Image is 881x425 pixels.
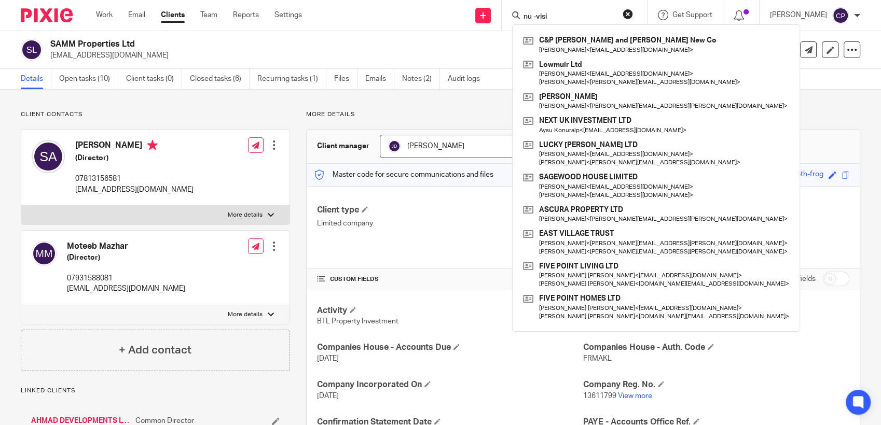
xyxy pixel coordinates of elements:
a: Email [128,10,145,20]
span: [DATE] [317,392,339,400]
h4: Company Reg. No. [583,379,849,390]
h4: Client type [317,205,583,216]
p: 07813156581 [75,174,194,184]
h5: (Director) [67,252,185,263]
p: More details [228,211,263,219]
img: svg%3E [832,7,849,24]
input: Search [522,12,616,22]
h4: + Add contact [119,342,191,358]
i: Primary [147,140,158,150]
a: Clients [161,10,185,20]
img: svg%3E [21,39,43,61]
p: Client contacts [21,110,290,119]
a: Closed tasks (6) [190,69,250,89]
button: Clear [623,9,633,19]
p: [PERSON_NAME] [770,10,827,20]
p: Linked clients [21,387,290,395]
a: Work [96,10,113,20]
p: [EMAIL_ADDRESS][DOMAIN_NAME] [75,185,194,195]
span: [PERSON_NAME] [407,143,464,150]
h4: Companies House - Auth. Code [583,342,849,353]
p: Limited company [317,218,583,229]
span: [DATE] [317,355,339,362]
span: FRMAKL [583,355,612,362]
a: Emails [365,69,394,89]
p: Master code for secure communications and files [314,169,493,180]
a: Reports [233,10,259,20]
span: BTL Property Investment [317,318,398,325]
p: More details [306,110,860,119]
p: 07931588081 [67,273,185,284]
h5: (Director) [75,153,194,163]
a: Notes (2) [402,69,440,89]
h2: SAMM Properties Ltd [50,39,585,50]
a: Details [21,69,51,89]
h4: Moteeb Mazhar [67,241,185,252]
p: More details [228,310,263,319]
a: Audit logs [448,69,488,89]
a: View more [618,392,652,400]
a: Files [334,69,357,89]
a: Recurring tasks (1) [257,69,326,89]
a: Team [200,10,217,20]
a: Settings [274,10,302,20]
img: svg%3E [32,140,65,173]
img: Pixie [21,8,73,22]
h4: CUSTOM FIELDS [317,275,583,284]
img: svg%3E [388,140,401,152]
h4: [PERSON_NAME] [75,140,194,153]
span: 13611799 [583,392,616,400]
p: [EMAIL_ADDRESS][DOMAIN_NAME] [67,284,185,294]
h4: Company Incorporated On [317,379,583,390]
img: svg%3E [32,241,57,266]
h4: Activity [317,305,583,316]
p: [EMAIL_ADDRESS][DOMAIN_NAME] [50,50,719,61]
a: Client tasks (0) [126,69,182,89]
h3: Client manager [317,141,369,151]
h4: Companies House - Accounts Due [317,342,583,353]
span: Get Support [672,11,712,19]
a: Open tasks (10) [59,69,118,89]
